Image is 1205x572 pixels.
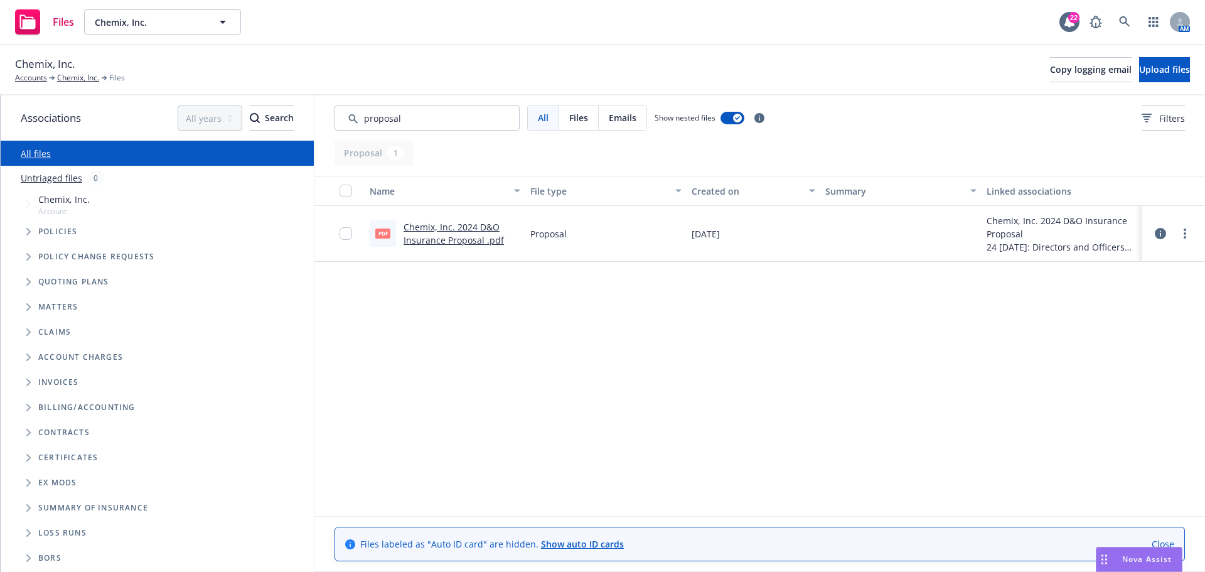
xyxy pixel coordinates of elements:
div: File type [530,185,667,198]
span: Files [109,72,125,84]
a: Switch app [1141,9,1166,35]
button: Copy logging email [1050,57,1132,82]
span: Files [53,17,74,27]
a: Files [10,4,79,40]
a: Report a Bug [1083,9,1108,35]
a: All files [21,148,51,159]
span: Proposal [530,227,567,240]
div: Drag to move [1096,548,1112,571]
span: Claims [38,328,71,336]
button: Name [365,176,525,206]
span: BORs [38,554,62,562]
span: Emails [609,111,636,124]
button: Summary [820,176,981,206]
a: Show auto ID cards [541,538,624,550]
span: Quoting plans [38,278,109,286]
span: Matters [38,303,78,311]
span: Billing/Accounting [38,404,136,411]
span: Contracts [38,429,90,436]
div: 22 [1068,12,1079,23]
div: Chemix, Inc. 2024 D&O Insurance Proposal [987,214,1137,240]
a: Chemix, Inc. [57,72,99,84]
span: Policies [38,228,78,235]
input: Search by keyword... [335,105,520,131]
span: Loss Runs [38,529,87,537]
span: Certificates [38,454,98,461]
div: 0 [87,171,104,185]
button: Nova Assist [1096,547,1182,572]
button: File type [525,176,686,206]
span: Show nested files [655,112,715,123]
span: Invoices [38,379,79,386]
span: Files [569,111,588,124]
div: Name [370,185,506,198]
span: Policy change requests [38,253,154,261]
span: Associations [21,110,81,126]
span: Copy logging email [1050,63,1132,75]
input: Select all [340,185,352,197]
button: Upload files [1139,57,1190,82]
div: Created on [692,185,802,198]
a: more [1177,226,1192,241]
span: Files labeled as "Auto ID card" are hidden. [360,537,624,551]
a: Chemix, Inc. 2024 D&O Insurance Proposal .pdf [404,221,504,246]
div: 24 [DATE]: Directors and Officers [987,240,1137,254]
div: Tree Example [1,190,314,395]
span: Upload files [1139,63,1190,75]
button: Created on [687,176,821,206]
svg: Search [250,113,260,123]
span: Filters [1142,112,1185,125]
span: Ex Mods [38,479,77,487]
span: Chemix, Inc. [95,16,203,29]
a: Accounts [15,72,47,84]
button: Chemix, Inc. [84,9,241,35]
span: Chemix, Inc. [15,56,75,72]
span: Nova Assist [1122,554,1172,564]
a: Untriaged files [21,171,82,185]
button: Linked associations [982,176,1142,206]
a: Search [1112,9,1137,35]
span: Account charges [38,353,123,361]
span: All [538,111,549,124]
span: Chemix, Inc. [38,193,90,206]
div: Folder Tree Example [1,395,314,571]
span: Account [38,206,90,217]
div: Linked associations [987,185,1137,198]
button: SearchSearch [250,105,294,131]
button: Filters [1142,105,1185,131]
span: Filters [1159,112,1185,125]
span: pdf [375,229,390,238]
span: Summary of insurance [38,504,148,512]
div: Summary [825,185,962,198]
a: Close [1152,537,1174,551]
div: Search [250,106,294,130]
span: [DATE] [692,227,720,240]
input: Toggle Row Selected [340,227,352,240]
